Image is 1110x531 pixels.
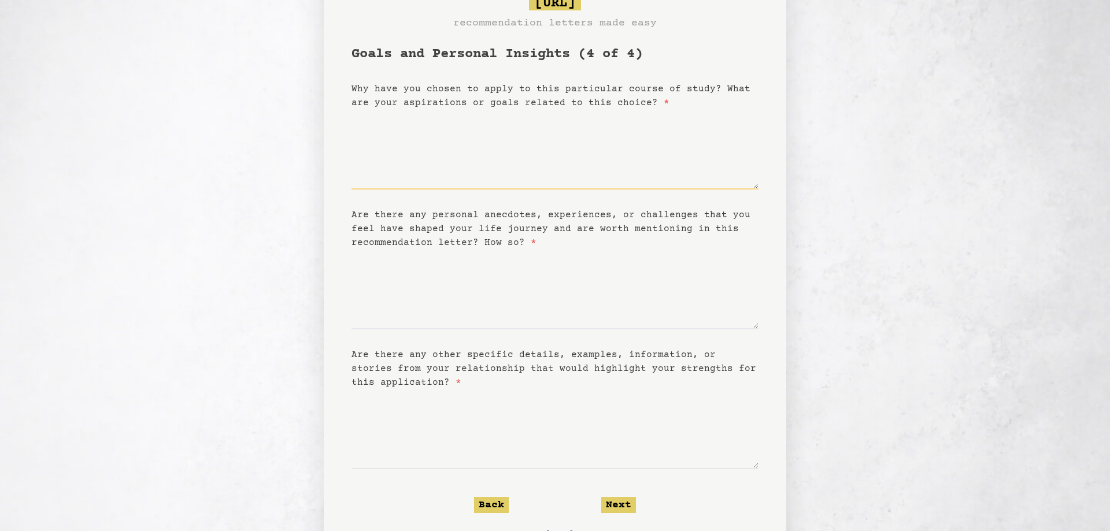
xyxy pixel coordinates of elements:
[601,497,636,513] button: Next
[351,350,756,388] label: Are there any other specific details, examples, information, or stories from your relationship th...
[474,497,509,513] button: Back
[453,15,657,31] h3: recommendation letters made easy
[351,210,750,248] label: Are there any personal anecdotes, experiences, or challenges that you feel have shaped your life ...
[351,45,758,64] h1: Goals and Personal Insights (4 of 4)
[351,84,750,108] label: Why have you chosen to apply to this particular course of study? What are your aspirations or goa...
